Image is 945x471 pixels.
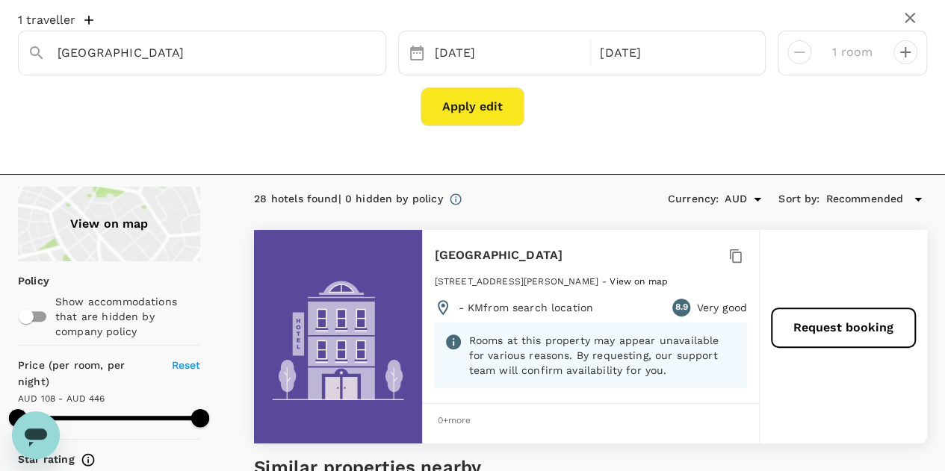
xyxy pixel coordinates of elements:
span: 8.9 [675,300,688,315]
p: Show accommodations that are hidden by company policy [55,294,199,339]
svg: Star ratings are awarded to properties to represent the quality of services, facilities, and amen... [81,452,96,467]
button: 1 traveller [18,13,93,28]
div: [DATE] [429,39,588,68]
span: [STREET_ADDRESS][PERSON_NAME] [434,276,598,287]
h6: [GEOGRAPHIC_DATA] [434,245,563,266]
p: Rooms at this property may appear unavailable for various reasons. By requesting, our support tea... [468,333,736,378]
span: AUD 108 - AUD 446 [18,393,105,404]
button: Apply edit [421,87,524,126]
h6: Price (per room, per night) [18,358,155,390]
a: View on map [18,187,200,261]
input: Add rooms [823,40,882,64]
span: - [602,276,610,287]
input: Search cities, hotels, work locations [58,41,335,64]
span: View on map [610,276,668,287]
button: Open [375,52,378,54]
span: Reset [172,359,201,371]
button: Request booking [771,308,916,348]
a: View on map [610,275,668,287]
p: Very good [696,300,746,315]
button: Open [747,189,768,210]
div: [DATE] [594,39,753,68]
span: Recommended [825,191,903,208]
button: decrease [893,40,917,64]
p: - KM from search location [458,300,593,315]
h6: Sort by : [778,191,819,208]
p: Policy [18,273,28,288]
div: 28 hotels found | 0 hidden by policy [254,191,442,208]
h6: Currency : [668,191,719,208]
h6: Star rating [18,452,75,468]
span: 0 + more [437,416,459,425]
iframe: Button to launch messaging window [12,411,60,459]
